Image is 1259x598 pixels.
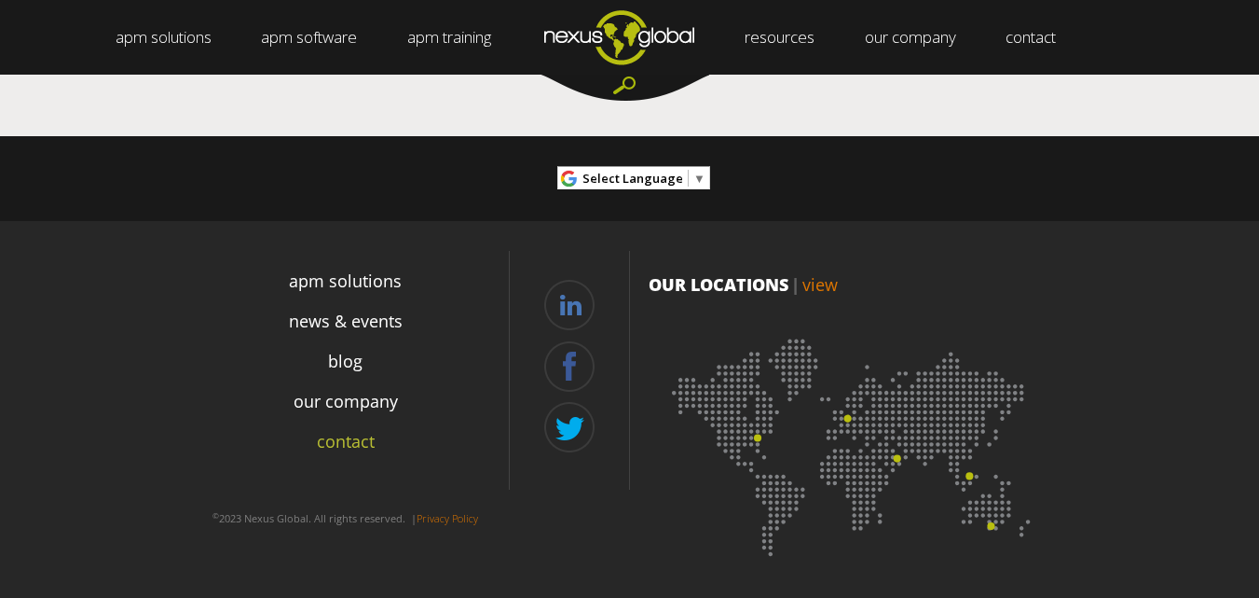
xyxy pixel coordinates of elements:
[802,273,838,296] a: view
[183,261,509,496] div: Navigation Menu
[688,170,689,187] span: ​
[582,164,705,193] a: Select Language​
[317,429,375,454] a: contact
[212,510,219,521] sup: ©
[289,269,402,294] a: apm solutions
[582,170,683,187] span: Select Language
[183,504,509,534] p: 2023 Nexus Global. All rights reserved. |
[649,315,1059,567] img: Location map
[294,389,398,414] a: our company
[791,273,800,296] span: |
[417,511,478,525] a: Privacy Policy
[328,349,363,374] a: blog
[289,309,403,334] a: news & events
[649,272,1059,297] p: OUR LOCATIONS
[693,170,705,187] span: ▼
